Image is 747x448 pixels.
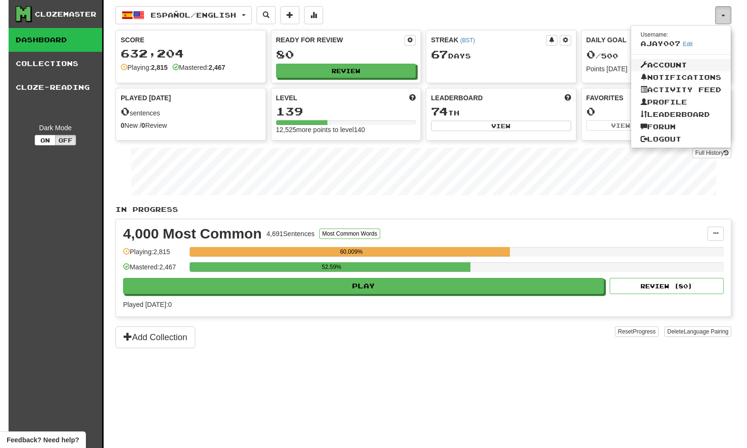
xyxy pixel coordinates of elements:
span: / 500 [586,52,618,60]
div: th [431,105,571,118]
a: Notifications [631,71,731,84]
span: 67 [431,48,448,61]
a: Full History [692,148,731,158]
div: Points [DATE] [586,64,727,74]
button: More stats [304,6,323,24]
div: Clozemaster [35,10,96,19]
a: Account [631,59,731,71]
span: Español / English [151,11,236,19]
span: 74 [431,105,448,118]
div: Ready for Review [276,35,405,45]
div: 4,691 Sentences [267,229,315,238]
div: 52.59% [192,262,470,272]
div: Daily Goal [586,35,715,46]
div: Playing: [121,63,168,72]
span: Score more points to level up [409,93,416,103]
button: View [431,121,571,131]
button: Play [123,278,604,294]
strong: 0 [121,122,124,129]
div: 4,000 Most Common [123,227,262,241]
a: Logout [631,133,731,145]
span: Open feedback widget [7,435,79,445]
button: View [586,120,655,131]
a: (BST) [460,37,475,44]
p: In Progress [115,205,731,214]
a: Edit [683,41,693,48]
div: Mastered: 2,467 [123,262,185,278]
div: 0 [586,105,727,117]
div: 632,204 [121,48,261,59]
button: Español/English [115,6,252,24]
span: 0 [586,48,595,61]
span: Progress [633,328,656,335]
div: New / Review [121,121,261,130]
a: Dashboard [9,28,102,52]
button: On [35,135,56,145]
div: 12,525 more points to level 140 [276,125,416,134]
strong: 0 [142,122,145,129]
div: sentences [121,105,261,118]
span: Leaderboard [431,93,483,103]
div: Dark Mode [16,123,95,133]
button: Review (80) [610,278,724,294]
span: Played [DATE] [121,93,171,103]
strong: 2,467 [209,64,225,71]
button: ResetProgress [615,326,658,337]
button: Add Collection [115,326,195,348]
div: Mastered: [172,63,225,72]
small: Username: [641,31,668,38]
div: Score [121,35,261,45]
span: Level [276,93,297,103]
span: This week in points, UTC [565,93,571,103]
div: Streak [431,35,546,45]
a: Profile [631,96,731,108]
a: Forum [631,121,731,133]
a: Cloze-Reading [9,76,102,99]
button: Off [55,135,76,145]
button: Review [276,64,416,78]
span: ajay007 [641,39,680,48]
span: Language Pairing [684,328,728,335]
div: 60.009% [192,247,510,257]
a: Collections [9,52,102,76]
div: Day s [431,48,571,61]
div: 139 [276,105,416,117]
span: 0 [121,105,130,118]
div: 80 [276,48,416,60]
button: Search sentences [257,6,276,24]
button: Most Common Words [319,229,380,239]
div: Favorites [586,93,727,103]
button: DeleteLanguage Pairing [664,326,731,337]
button: Add sentence to collection [280,6,299,24]
a: Activity Feed [631,84,731,96]
a: Leaderboard [631,108,731,121]
div: Playing: 2,815 [123,247,185,263]
span: Played [DATE]: 0 [123,301,172,308]
strong: 2,815 [151,64,168,71]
